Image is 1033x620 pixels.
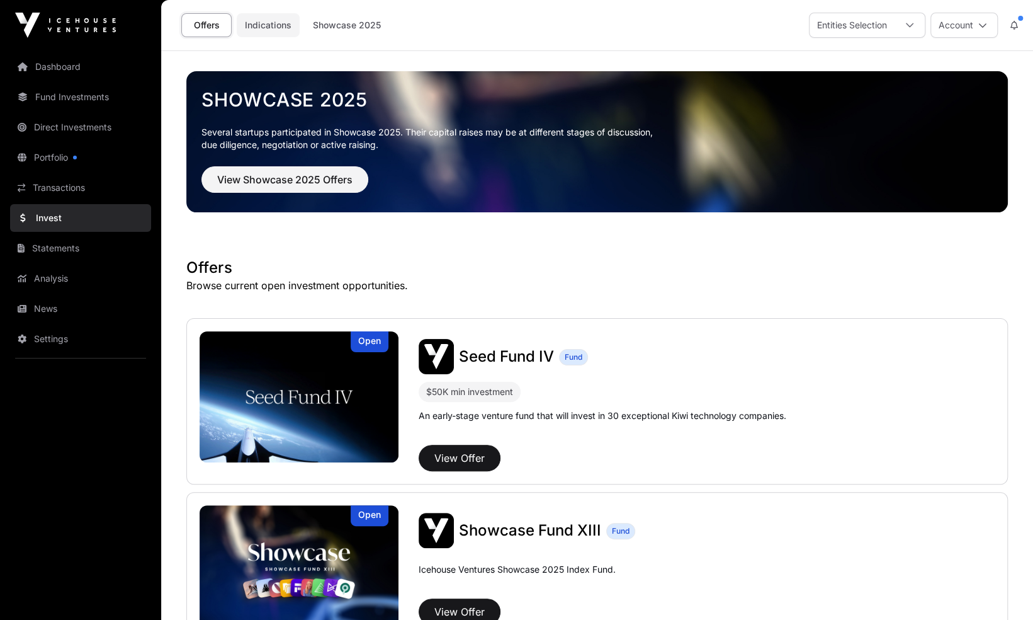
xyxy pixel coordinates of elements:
img: Showcase Fund XIII [419,513,454,548]
a: Showcase 2025 [305,13,389,37]
span: Fund [612,526,629,536]
span: Fund [565,352,582,362]
a: View Showcase 2025 Offers [201,179,368,192]
a: Dashboard [10,53,151,81]
a: News [10,295,151,323]
img: Icehouse Ventures Logo [15,13,116,38]
p: Several startups participated in Showcase 2025. Their capital raises may be at different stages o... [201,126,993,151]
img: Seed Fund IV [419,339,454,374]
a: Seed Fund IVOpen [200,331,398,462]
button: View Offer [419,445,500,471]
p: Browse current open investment opportunities. [186,278,1008,293]
img: Seed Fund IV [200,331,398,462]
h1: Offers [186,258,1008,278]
p: An early-stage venture fund that will invest in 30 exceptional Kiwi technology companies. [419,410,786,422]
div: $50K min investment [426,384,513,399]
a: Showcase 2025 [201,88,993,111]
a: Fund Investments [10,83,151,111]
span: View Showcase 2025 Offers [217,172,353,187]
button: View Showcase 2025 Offers [201,166,368,193]
div: Open [351,505,388,526]
a: Seed Fund IV [459,347,554,367]
a: Invest [10,204,151,232]
iframe: Chat Widget [970,560,1033,620]
span: Showcase Fund XIII [459,521,601,539]
a: Offers [181,13,232,37]
a: Statements [10,234,151,262]
a: Direct Investments [10,113,151,141]
div: Entities Selection [810,13,895,37]
a: Analysis [10,265,151,292]
button: Account [930,13,998,38]
div: Open [351,331,388,352]
img: Showcase 2025 [186,71,1008,212]
a: Portfolio [10,144,151,171]
a: Indications [237,13,300,37]
div: $50K min investment [419,382,521,402]
span: Seed Fund IV [459,347,554,365]
a: Settings [10,325,151,353]
p: Icehouse Ventures Showcase 2025 Index Fund. [419,563,616,576]
a: Showcase Fund XIII [459,520,601,541]
a: Transactions [10,174,151,202]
